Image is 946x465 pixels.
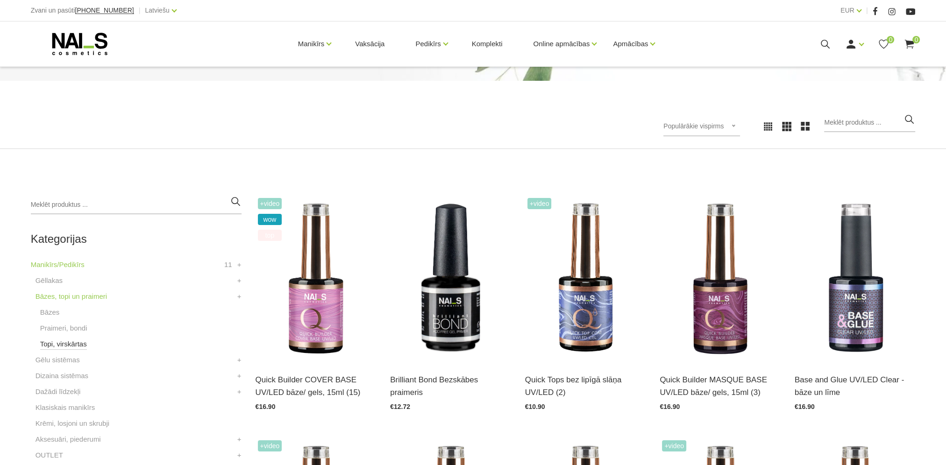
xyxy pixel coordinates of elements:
a: + [237,450,242,461]
span: wow [258,214,282,225]
a: + [237,275,242,286]
img: Quick Masque base – viegli maskējoša bāze/gels. Šī bāze/gels ir unikāls produkts ar daudz izmanto... [660,196,781,362]
a: Topi, virskārtas [40,338,87,350]
span: 11 [224,259,232,270]
a: Manikīrs/Pedikīrs [31,259,85,270]
a: Praimeri, bondi [40,323,87,334]
a: + [237,291,242,302]
a: Manikīrs [298,25,325,63]
a: Quick Builder COVER BASE UV/LED bāze/ gels, 15ml (15) [256,373,377,399]
a: Krēmi, losjoni un skrubji [36,418,109,429]
img: Līme tipšiem un bāze naga pārklājumam – 2in1. Inovatīvs produkts! Izmantojams kā līme tipšu pielī... [795,196,916,362]
a: 0 [878,38,889,50]
a: Pedikīrs [415,25,441,63]
input: Meklēt produktus ... [31,196,242,214]
input: Meklēt produktus ... [824,113,915,132]
span: €10.90 [525,403,545,410]
span: | [139,5,141,16]
img: Bezskābes saķeres kārta nagiem.Skābi nesaturošs līdzeklis, kas nodrošina lielisku dabīgā naga saķ... [390,196,511,362]
span: +Video [662,440,686,451]
a: EUR [840,5,854,16]
a: + [237,386,242,397]
a: Bāzes [40,307,60,318]
span: top [258,230,282,241]
span: +Video [258,440,282,451]
a: Klasiskais manikīrs [36,402,95,413]
a: Vaksācija [348,21,392,66]
a: Bāzes, topi un praimeri [36,291,107,302]
a: [PHONE_NUMBER] [75,7,134,14]
span: | [866,5,868,16]
span: +Video [258,198,282,209]
a: Gēllakas [36,275,63,286]
a: Quick Builder MASQUE BASE UV/LED bāze/ gels, 15ml (3) [660,373,781,399]
a: Aksesuāri, piederumi [36,434,101,445]
span: 0 [912,36,920,43]
a: Komplekti [464,21,510,66]
a: 0 [903,38,915,50]
a: Latviešu [145,5,170,16]
h2: Kategorijas [31,233,242,245]
span: €12.72 [390,403,410,410]
div: Zvani un pasūti [31,5,134,16]
a: Quick Tops bez lipīgā slāņa UV/LED (2) [525,373,646,399]
a: Brilliant Bond Bezskābes praimeris [390,373,511,399]
span: €16.90 [795,403,815,410]
span: €16.90 [660,403,680,410]
img: Šī brīža iemīlētākais produkts, kas nepieviļ nevienu meistaru.Perfektas noturības kamuflāžas bāze... [256,196,377,362]
a: + [237,259,242,270]
span: Populārākie vispirms [663,122,724,130]
a: + [237,354,242,366]
a: Dažādi līdzekļi [36,386,81,397]
a: Dizaina sistēmas [36,370,88,381]
a: Apmācības [613,25,648,63]
a: Gēlu sistēmas [36,354,80,366]
a: + [237,370,242,381]
a: + [237,434,242,445]
span: +Video [527,198,552,209]
a: OUTLET [36,450,63,461]
img: Virsējais pārklājums bez lipīgā slāņa.Nodrošina izcilu spīdumu manikīram līdz pat nākamajai profi... [525,196,646,362]
a: Online apmācības [533,25,590,63]
span: €16.90 [256,403,276,410]
span: 0 [887,36,894,43]
a: Base and Glue UV/LED Clear - bāze un līme [795,373,916,399]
